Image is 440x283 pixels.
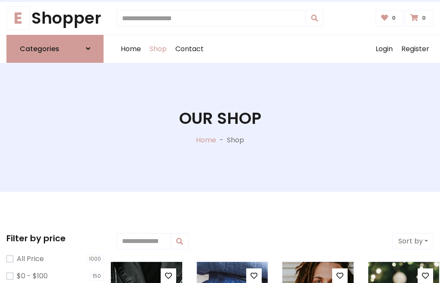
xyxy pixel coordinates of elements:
span: 150 [90,272,104,280]
span: 0 [420,14,428,22]
a: Home [116,35,145,63]
a: 0 [405,10,434,26]
label: $0 - $100 [17,271,48,281]
a: 0 [376,10,403,26]
a: Register [397,35,434,63]
span: E [6,6,30,30]
p: - [216,135,227,145]
span: 1000 [86,255,104,263]
a: Home [196,135,216,145]
button: Sort by [393,233,434,249]
h6: Categories [20,45,59,53]
a: Shop [145,35,171,63]
h1: Shopper [6,9,104,28]
p: Shop [227,135,244,145]
span: 0 [390,14,398,22]
a: Contact [171,35,208,63]
a: EShopper [6,9,104,28]
a: Categories [6,35,104,63]
label: All Price [17,254,44,264]
a: Login [371,35,397,63]
h5: Filter by price [6,233,104,243]
h1: Our Shop [179,109,261,128]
